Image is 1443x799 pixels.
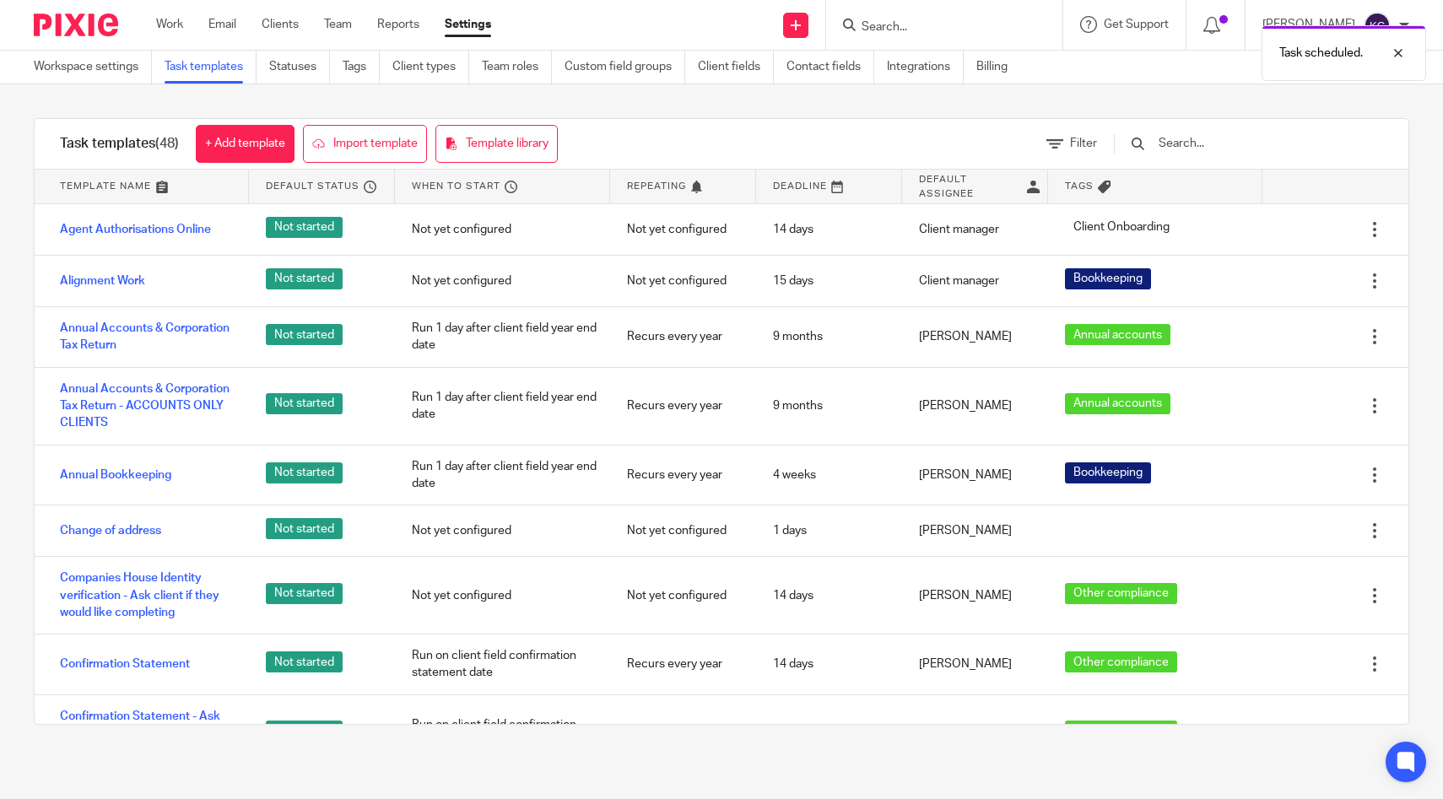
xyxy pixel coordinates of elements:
[60,570,232,621] a: Companies House Identity verification - Ask client if they would like completing
[1065,179,1094,193] span: Tags
[156,16,183,33] a: Work
[610,510,756,552] div: Not yet configured
[395,510,609,552] div: Not yet configured
[266,324,343,345] span: Not started
[395,307,609,367] div: Run 1 day after client field year end date
[1157,134,1354,153] input: Search...
[60,179,151,193] span: Template name
[902,260,1048,302] div: Client manager
[266,518,343,539] span: Not started
[902,385,1048,427] div: [PERSON_NAME]
[60,135,179,153] h1: Task templates
[902,316,1048,358] div: [PERSON_NAME]
[1073,585,1169,602] span: Other compliance
[34,51,152,84] a: Workspace settings
[262,16,299,33] a: Clients
[266,583,343,604] span: Not started
[155,137,179,150] span: (48)
[756,510,902,552] div: 1 days
[610,454,756,496] div: Recurs every year
[902,712,1048,754] div: [PERSON_NAME]
[60,381,232,432] a: Annual Accounts & Corporation Tax Return - ACCOUNTS ONLY CLIENTS
[395,445,609,505] div: Run 1 day after client field year end date
[60,656,190,672] a: Confirmation Statement
[756,316,902,358] div: 9 months
[395,575,609,617] div: Not yet configured
[919,172,1023,201] span: Default assignee
[565,51,685,84] a: Custom field groups
[60,320,232,354] a: Annual Accounts & Corporation Tax Return
[392,51,469,84] a: Client types
[756,712,902,754] div: 14 days
[756,454,902,496] div: 4 weeks
[165,51,257,84] a: Task templates
[1279,45,1363,62] p: Task scheduled.
[756,575,902,617] div: 14 days
[482,51,552,84] a: Team roles
[395,376,609,436] div: Run 1 day after client field year end date
[1073,654,1169,671] span: Other compliance
[435,125,558,163] a: Template library
[303,125,427,163] a: Import template
[395,634,609,694] div: Run on client field confirmation statement date
[902,454,1048,496] div: [PERSON_NAME]
[266,179,359,193] span: Default status
[1070,138,1097,149] span: Filter
[324,16,352,33] a: Team
[395,260,609,302] div: Not yet configured
[1364,12,1391,39] img: svg%3E
[208,16,236,33] a: Email
[902,510,1048,552] div: [PERSON_NAME]
[60,708,232,759] a: Confirmation Statement - Ask client if they would like completing
[756,385,902,427] div: 9 months
[266,217,343,238] span: Not started
[60,467,171,483] a: Annual Bookkeeping
[1073,270,1143,287] span: Bookkeeping
[610,712,756,754] div: Recurs every year
[1073,464,1143,481] span: Bookkeeping
[610,643,756,685] div: Recurs every year
[266,462,343,483] span: Not started
[1073,219,1170,235] span: Client Onboarding
[1073,723,1169,740] span: Other compliance
[269,51,330,84] a: Statuses
[610,316,756,358] div: Recurs every year
[610,385,756,427] div: Recurs every year
[395,208,609,251] div: Not yet configured
[698,51,774,84] a: Client fields
[60,273,145,289] a: Alignment Work
[610,575,756,617] div: Not yet configured
[34,13,118,36] img: Pixie
[1073,395,1162,412] span: Annual accounts
[60,522,161,539] a: Change of address
[756,208,902,251] div: 14 days
[756,643,902,685] div: 14 days
[902,575,1048,617] div: [PERSON_NAME]
[902,208,1048,251] div: Client manager
[395,704,609,764] div: Run on client field confirmation statement date
[610,208,756,251] div: Not yet configured
[445,16,491,33] a: Settings
[266,393,343,414] span: Not started
[266,651,343,672] span: Not started
[756,260,902,302] div: 15 days
[902,643,1048,685] div: [PERSON_NAME]
[377,16,419,33] a: Reports
[343,51,380,84] a: Tags
[627,179,686,193] span: Repeating
[266,268,343,289] span: Not started
[773,179,827,193] span: Deadline
[266,721,343,742] span: Not started
[610,260,756,302] div: Not yet configured
[196,125,295,163] a: + Add template
[1073,327,1162,343] span: Annual accounts
[412,179,500,193] span: When to start
[60,221,211,238] a: Agent Authorisations Online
